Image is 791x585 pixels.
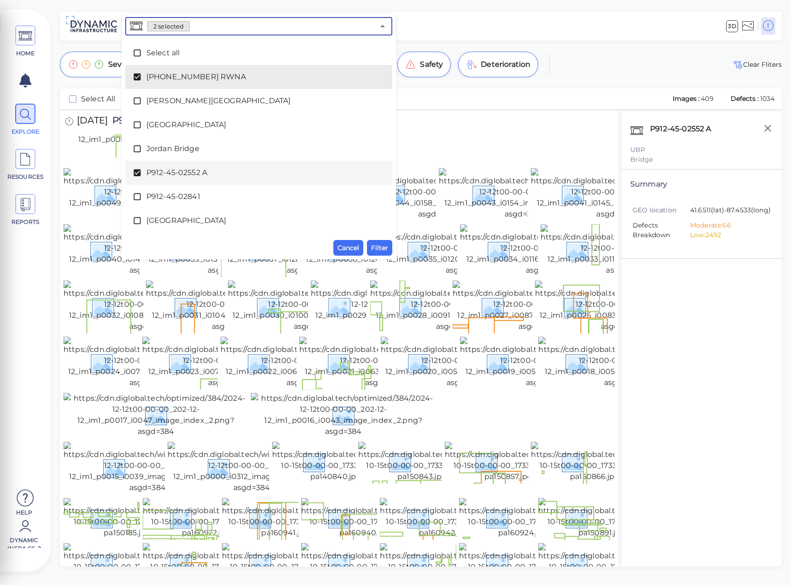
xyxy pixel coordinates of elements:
[352,168,520,220] img: https://cdn.diglobal.tech/width210/384/2024-12-12t00-00-00_202-12-12_im1_p0044_i0158_image_index_...
[64,224,232,276] img: https://cdn.diglobal.tech/width210/384/2024-12-12t00-00-00_202-12-12_im1_p0040_i0141_image_index_...
[301,543,469,584] img: https://cdn.diglobal.tech/width210/384/2024-10-15t00-00-00_1733843434433_47-rwc-pa150852.jpg?asgd...
[222,543,390,584] img: https://cdn.diglobal.tech/width210/384/2024-10-15t00-00-00_1733843434433_48-rwc-pa150850.jpg?asgd...
[142,337,310,388] img: https://cdn.diglobal.tech/width210/384/2024-12-12t00-00-00_202-12-12_im1_p0023_i0071_image_index_...
[630,155,773,164] div: Bridge
[535,281,703,332] img: https://cdn.diglobal.tech/width210/384/2024-12-12t00-00-00_202-12-12_im1_p0026_i0083_image_index_...
[168,442,336,493] img: https://cdn.diglobal.tech/width210/384/2024-12-12t00-00-00_202-12-12_im1_p0000_i0312_image_index_...
[460,337,628,388] img: https://cdn.diglobal.tech/width210/384/2024-12-12t00-00-00_202-12-12_im1_p0019_i0055_image_index_...
[5,509,44,516] span: Help
[459,543,627,584] img: https://cdn.diglobal.tech/width210/384/2024-10-15t00-00-00_1733843434432_45a-lar-pa150965.jpg?asg...
[630,145,773,155] div: UBP
[538,337,706,388] img: https://cdn.diglobal.tech/width210/384/2024-12-12t00-00-00_202-12-12_im1_p0018_i0051_image_index_...
[251,393,436,437] img: https://cdn.diglobal.tech/optimized/384/2024-12-12t00-00-00_202-12-12_im1_p0016_i0043_image_index...
[6,173,45,181] span: RESOURCES
[760,94,774,103] span: 1034
[5,149,46,181] a: RESOURCES
[538,498,706,538] img: https://cdn.diglobal.tech/width210/384/2024-10-15t00-00-00_1733843434434_51-sed-pa150891.jpg?asgd...
[633,221,690,240] span: Defects Breakdown
[367,240,392,256] button: Filter
[381,337,549,388] img: https://cdn.diglobal.tech/width210/384/2024-12-12t00-00-00_202-12-12_im1_p0020_i0059_image_index_...
[64,337,232,388] img: https://cdn.diglobal.tech/width210/384/2024-12-12t00-00-00_202-12-12_im1_p0024_i0075_image_index_...
[146,167,371,178] span: P912-45-02552 A
[690,230,766,240] li: Low: 2492
[222,498,390,538] img: https://cdn.diglobal.tech/width210/384/2024-10-15t00-00-00_1733843434436_55a-sed-pa160941.jpg?asg...
[538,543,706,584] img: https://cdn.diglobal.tech/width210/384/2024-10-15t00-00-00_1733843434432_45-lar-pa150969.jpg?asgd...
[672,94,701,103] span: Images :
[752,544,784,578] iframe: Chat
[146,143,371,154] span: Jordan Bridge
[380,498,548,538] img: https://cdn.diglobal.tech/width210/384/2024-10-15t00-00-00_1733843434436_54a-sed-pa160942.jpg?asg...
[146,119,371,130] span: [GEOGRAPHIC_DATA]
[380,543,548,584] img: https://cdn.diglobal.tech/width210/384/2024-10-15t00-00-00_1733843434433_46-sed-pa150885.jpg?asgd...
[108,59,138,70] span: Severity
[445,442,613,482] img: https://cdn.diglobal.tech/width210/384/2024-10-15t00-00-00_1733843434437_59-rwc-pa150857.jpg?asgd...
[337,242,359,253] span: Cancel
[64,442,232,493] img: https://cdn.diglobal.tech/width210/384/2024-12-12t00-00-00_202-12-12_im1_p0015_i0039_image_index_...
[690,205,771,216] span: 41.6511 (lat) -87.4533 (long)
[701,94,713,103] span: 409
[690,221,766,230] li: Moderate: 66
[370,281,538,332] img: https://cdn.diglobal.tech/width210/384/2024-12-12t00-00-00_202-12-12_im1_p0028_i0091_image_index_...
[541,224,709,276] img: https://cdn.diglobal.tech/width210/384/2024-12-12t00-00-00_202-12-12_im1_p0033_i0112_image_index_...
[148,22,190,31] span: 2 selected
[272,442,440,482] img: https://cdn.diglobal.tech/width210/384/2024-10-15t00-00-00_1733843434438_61-rwc-pa140840.jpg?asgd...
[531,442,699,482] img: https://cdn.diglobal.tech/width210/384/2024-10-15t00-00-00_1733843434437_58-rwc-pa150866.jpg?asgd...
[64,498,232,538] img: https://cdn.diglobal.tech/width210/384/2024-10-15t00-00-00_1733843434437_57-rsb-pa150185.jpg?asgd...
[5,104,46,136] a: EXPLORE
[64,543,232,584] img: https://cdn.diglobal.tech/width210/384/2024-10-15t00-00-00_1733843434434_50-lar-pa150988.jpg?asgd...
[6,128,45,136] span: EXPLORE
[6,218,45,226] span: REPORTS
[726,20,738,32] span: 3D
[481,59,530,70] span: Deterioration
[301,498,469,538] img: https://cdn.diglobal.tech/width210/384/2024-10-15t00-00-00_1733843434436_55-sed-pa160940.jpg?asgd...
[77,116,108,128] span: [DATE]
[143,543,311,584] img: https://cdn.diglobal.tech/width210/384/2024-10-15t00-00-00_1733843434434_49-rwc-pa150848.jpg?asgd...
[221,337,389,388] img: https://cdn.diglobal.tech/width210/384/2024-12-12t00-00-00_202-12-12_im1_p0022_i0067_image_index_...
[64,281,232,332] img: https://cdn.diglobal.tech/width210/384/2024-12-12t00-00-00_202-12-12_im1_p0032_i0108_image_index_...
[64,393,248,437] img: https://cdn.diglobal.tech/optimized/384/2024-12-12t00-00-00_202-12-12_im1_p0017_i0047_image_index...
[81,94,116,105] span: Select All
[459,498,627,538] img: https://cdn.diglobal.tech/width210/384/2024-10-15t00-00-00_1733843434435_53-sed-pa160924.jpg?asgd...
[146,47,371,58] span: Select all
[453,281,621,332] img: https://cdn.diglobal.tech/width210/384/2024-12-12t00-00-00_202-12-12_im1_p0027_i0087_image_index_...
[630,179,773,190] div: Summary
[146,281,314,332] img: https://cdn.diglobal.tech/width210/384/2024-12-12t00-00-00_202-12-12_im1_p0031_i0104_image_index_...
[371,242,388,253] span: Filter
[311,281,479,332] img: https://cdn.diglobal.tech/width210/384/2024-12-12t00-00-00_202-12-12_im1_p0029_i0095_image_index_...
[376,20,389,33] button: Close
[333,240,363,256] button: Cancel
[146,71,371,82] span: [PHONE_NUMBER] RWNA
[5,25,46,58] a: HOME
[5,194,46,226] a: REPORTS
[732,59,782,70] button: Clear Fliters
[5,536,44,548] span: Dynamic Infra CS-2
[146,191,371,202] span: P912-45-02841
[730,94,760,103] span: Defects :
[633,205,690,215] span: GEO location
[228,281,396,332] img: https://cdn.diglobal.tech/width210/384/2024-12-12t00-00-00_202-12-12_im1_p0030_i0100_image_index_...
[143,498,311,538] img: https://cdn.diglobal.tech/width210/384/2024-10-15t00-00-00_1733843434436_56-sed-pa160922.jpg?asgd...
[420,59,443,70] span: Safety
[108,116,187,128] span: P912-45-02552 A
[146,95,371,106] span: [PERSON_NAME][GEOGRAPHIC_DATA]
[648,121,723,140] div: P912-45-02552 A
[299,337,467,388] img: https://cdn.diglobal.tech/width210/384/2024-12-12t00-00-00_202-12-12_im1_p0021_i0063_image_index_...
[531,168,699,220] img: https://cdn.diglobal.tech/width210/384/2024-12-12t00-00-00_202-12-12_im1_p0041_i0145_image_index_...
[439,168,607,220] img: https://cdn.diglobal.tech/width210/384/2024-12-12t00-00-00_202-12-12_im1_p0043_i0154_image_index_...
[460,224,628,276] img: https://cdn.diglobal.tech/width210/384/2024-12-12t00-00-00_202-12-12_im1_p0034_i0116_image_index_...
[146,215,371,226] span: [GEOGRAPHIC_DATA]
[6,49,45,58] span: HOME
[358,442,526,482] img: https://cdn.diglobal.tech/width210/384/2024-10-15t00-00-00_1733843434438_60-rwc-pa150843.jpg?asgd...
[64,168,232,220] img: https://cdn.diglobal.tech/width210/384/2024-12-12t00-00-00_202-12-12_im1_p0049_i0179_image_index_...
